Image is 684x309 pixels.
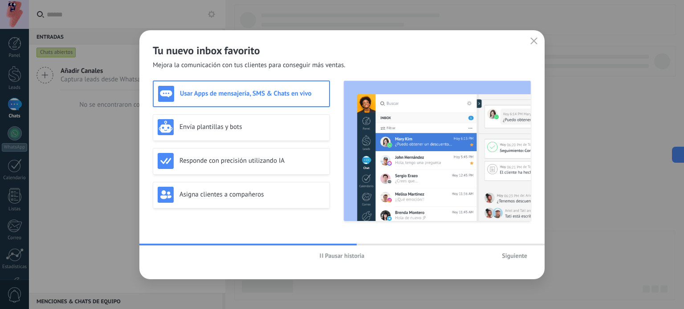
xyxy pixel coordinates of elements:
span: Siguiente [502,253,527,259]
button: Pausar historia [316,249,369,262]
h2: Tu nuevo inbox favorito [153,44,531,57]
h3: Responde con precisión utilizando IA [179,157,325,165]
h3: Asigna clientes a compañeros [179,190,325,199]
button: Siguiente [498,249,531,262]
h3: Usar Apps de mensajería, SMS & Chats en vivo [180,89,325,98]
h3: Envía plantillas y bots [179,123,325,131]
span: Pausar historia [325,253,365,259]
span: Mejora la comunicación con tus clientes para conseguir más ventas. [153,61,346,70]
